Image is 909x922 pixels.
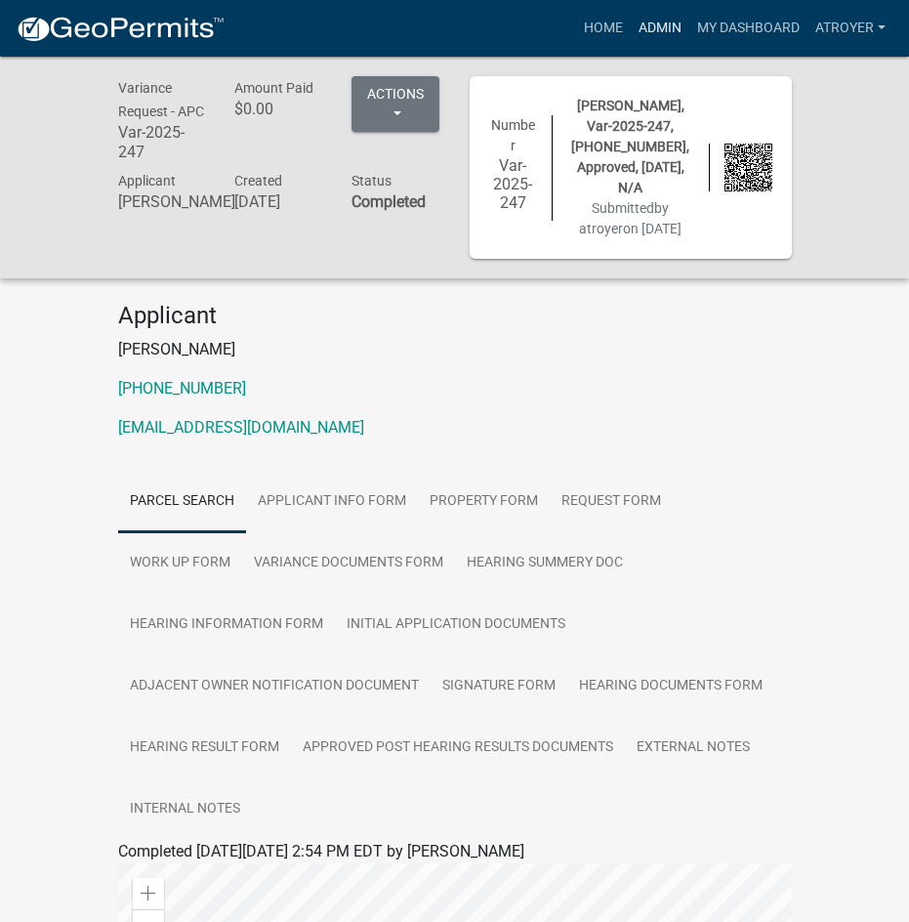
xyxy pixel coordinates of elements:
a: Work Up Form [118,532,242,595]
a: Property Form [418,471,550,533]
div: Zoom in [133,878,164,909]
h6: Var-2025-247 [118,123,206,160]
a: Approved Post Hearing Results Documents [291,717,625,779]
h6: Var-2025-247 [489,156,537,213]
a: [EMAIL_ADDRESS][DOMAIN_NAME] [118,418,364,437]
a: External Notes [625,717,762,779]
a: My Dashboard [689,10,807,47]
a: Initial Application Documents [335,594,577,656]
a: Hearing Documents Form [567,655,774,718]
strong: Completed [351,192,426,211]
span: Created [234,173,282,189]
a: Adjacent Owner Notification Document [118,655,431,718]
span: Applicant [118,173,176,189]
p: [PERSON_NAME] [118,338,792,361]
span: Amount Paid [234,80,313,96]
img: QR code [724,144,772,191]
h6: $0.00 [234,100,322,118]
button: Actions [351,76,439,132]
a: Hearing Summery Doc [455,532,635,595]
h4: Applicant [118,302,792,330]
a: Internal Notes [118,778,252,841]
a: [PHONE_NUMBER] [118,379,246,398]
a: Variance Documents Form [242,532,455,595]
a: Parcel search [118,471,246,533]
a: Hearing Information Form [118,594,335,656]
span: Completed [DATE][DATE] 2:54 PM EDT by [PERSON_NAME] [118,842,524,860]
span: Variance Request - APC [118,80,204,119]
span: Number [491,117,535,153]
a: Admin [631,10,689,47]
span: Status [351,173,392,189]
span: Submitted on [DATE] [579,200,682,236]
span: [PERSON_NAME], Var-2025-247, [PHONE_NUMBER], Approved, [DATE], N/A [571,98,689,195]
a: Hearing Result Form [118,717,291,779]
a: Signature Form [431,655,567,718]
h6: [DATE] [234,192,322,211]
a: Applicant Info Form [246,471,418,533]
a: atroyer [807,10,893,47]
a: Request Form [550,471,673,533]
h6: [PERSON_NAME] [118,192,206,211]
a: Home [576,10,631,47]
